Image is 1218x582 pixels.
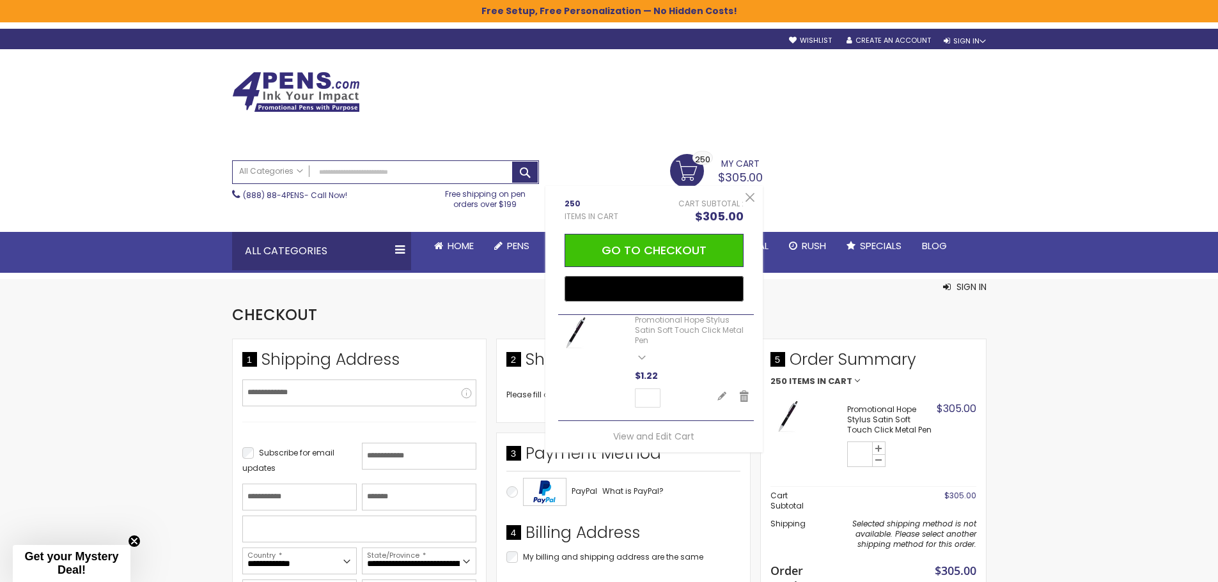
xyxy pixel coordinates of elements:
div: Please fill out the address form to see shipping methods. [506,390,740,400]
div: Free shipping on pen orders over $199 [432,184,539,210]
img: Promotional Hope Stylus Satin Soft Touch Click Metal Pen-Black [558,315,593,350]
th: Cart Subtotal [770,486,820,515]
span: $305.00 [935,563,976,578]
span: 250 [695,153,710,165]
span: $305.00 [718,169,763,185]
a: Promotional Hope Stylus Satin Soft Touch Click Metal Pen [635,314,744,346]
span: All Categories [239,166,303,176]
span: Cart Subtotal [678,198,740,209]
span: Order Summary [770,349,976,377]
div: All Categories [232,232,411,270]
div: Payment Method [506,443,740,471]
a: Blog [912,232,957,260]
span: My billing and shipping address are the same [523,551,703,562]
span: Shipping [770,518,806,529]
span: Pens [507,239,529,252]
img: Promotional Hope Stylus Satin Soft Touch Click Metal Pen-Black [770,399,806,434]
div: Shipping Methods [506,349,740,377]
span: 250 [770,377,787,386]
a: What is PayPal? [602,484,664,499]
a: (888) 88-4PENS [243,190,304,201]
button: Buy with GPay [565,276,744,302]
span: Home [448,239,474,252]
div: Get your Mystery Deal!Close teaser [13,545,130,582]
span: Selected shipping method is not available. Please select another shipping method for this order. [852,518,976,549]
span: $305.00 [937,401,976,416]
span: What is PayPal? [602,486,664,496]
span: Specials [860,239,902,252]
a: Create an Account [847,36,931,45]
span: Rush [802,239,826,252]
span: Items in Cart [789,377,852,386]
img: 4Pens Custom Pens and Promotional Products [232,72,360,112]
span: Sign In [956,280,987,293]
a: View and Edit Cart [613,430,694,443]
div: Sign In [944,36,986,46]
img: Acceptance Mark [523,478,566,506]
span: Subscribe for email updates [242,447,334,473]
span: PayPal [572,486,597,496]
span: Blog [922,239,947,252]
span: $1.22 [635,369,658,382]
a: Pens [484,232,540,260]
a: Specials [836,232,912,260]
span: Get your Mystery Deal! [24,550,118,576]
iframe: Google Customer Reviews [1113,548,1218,582]
div: Shipping Address [242,349,476,377]
a: Pencils [540,232,609,260]
a: $305.00 250 [670,154,763,186]
a: All Categories [233,161,309,182]
button: Close teaser [128,535,141,548]
button: Go to Checkout [565,234,744,267]
a: Home [424,232,484,260]
button: Sign In [943,280,987,293]
span: Items in Cart [565,211,618,222]
span: $305.00 [695,208,744,224]
a: Rush [779,232,836,260]
span: 250 [565,199,618,209]
strong: Promotional Hope Stylus Satin Soft Touch Click Metal Pen [847,404,933,436]
div: Billing Address [506,522,740,550]
a: Wishlist [789,36,832,45]
span: Checkout [232,304,317,325]
span: - Call Now! [243,190,347,201]
span: $305.00 [944,490,976,501]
